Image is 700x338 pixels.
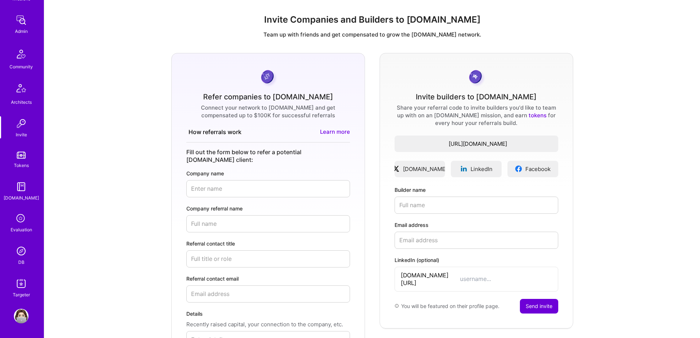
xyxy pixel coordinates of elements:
[15,27,28,35] div: Admin
[416,93,537,101] div: Invite builders to [DOMAIN_NAME]
[9,63,33,71] div: Community
[14,244,28,258] img: Admin Search
[186,250,350,267] input: Full title or role
[392,165,400,172] img: xLogo
[16,131,27,138] div: Invite
[401,271,460,287] span: [DOMAIN_NAME][URL]
[525,165,551,173] span: Facebook
[14,212,28,226] i: icon SelectionTeam
[186,128,247,136] button: How referrals work
[14,309,28,323] img: User Avatar
[12,81,30,98] img: Architects
[186,285,350,303] input: Email address
[17,152,26,159] img: tokens
[186,215,350,232] input: Full name
[395,140,558,148] span: [URL][DOMAIN_NAME]
[186,205,350,212] label: Company referral name
[451,161,502,177] a: LinkedIn
[403,165,447,173] span: [DOMAIN_NAME]
[14,179,28,194] img: guide book
[259,68,278,87] img: purpleCoin
[14,116,28,131] img: Invite
[395,186,558,194] label: Builder name
[395,299,499,314] div: You will be featured on their profile page.
[11,98,32,106] div: Architects
[515,165,522,172] img: facebookLogo
[395,232,558,249] input: Email address
[471,165,492,173] span: LinkedIn
[529,112,547,119] a: tokens
[395,104,558,127] div: Share your referral code to invite builders you'd like to team up with on an [DOMAIN_NAME] missio...
[395,197,558,214] input: Full name
[186,104,350,119] div: Connect your network to [DOMAIN_NAME] and get compensated up to $100K for successful referrals
[12,45,30,63] img: Community
[14,162,29,169] div: Tokens
[460,275,552,283] input: username...
[13,291,30,299] div: Targeter
[460,165,468,172] img: linkedinLogo
[520,299,558,314] button: Send invite
[186,240,350,247] label: Referral contact title
[14,13,28,27] img: admin teamwork
[395,221,558,229] label: Email address
[186,310,350,318] label: Details
[395,161,445,177] a: [DOMAIN_NAME]
[18,258,24,266] div: DB
[12,309,30,323] a: User Avatar
[186,170,350,177] label: Company name
[395,256,558,264] label: LinkedIn (optional)
[186,320,350,328] p: Recently raised capital, your connection to the company, etc.
[467,68,486,87] img: grayCoin
[11,226,32,233] div: Evaluation
[50,15,694,25] h1: Invite Companies and Builders to [DOMAIN_NAME]
[186,180,350,197] input: Enter name
[320,128,350,136] a: Learn more
[50,31,694,38] p: Team up with friends and get compensated to grow the [DOMAIN_NAME] network.
[507,161,558,177] a: Facebook
[203,93,333,101] div: Refer companies to [DOMAIN_NAME]
[395,136,558,152] button: [URL][DOMAIN_NAME]
[4,194,39,202] div: [DOMAIN_NAME]
[186,275,350,282] label: Referral contact email
[14,276,28,291] img: Skill Targeter
[186,148,350,164] div: Fill out the form below to refer a potential [DOMAIN_NAME] client:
